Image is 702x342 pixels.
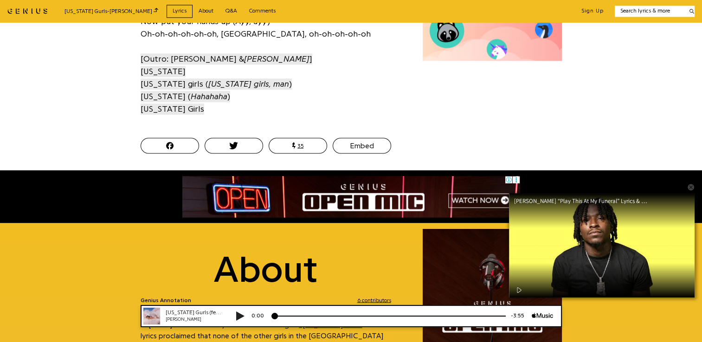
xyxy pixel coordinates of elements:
[193,5,219,17] a: About
[208,80,289,88] i: [US_STATE] girls, man
[10,3,27,19] img: 72x72bb.jpg
[141,66,292,114] span: [US_STATE] [US_STATE] girls ( ) [US_STATE] ( ) [US_STATE] Girls
[219,5,243,17] a: Q&A
[141,296,191,304] span: Genius Annotation
[581,7,604,15] button: Sign Up
[357,296,391,304] button: 6 contributors
[297,143,303,148] span: 35
[244,55,309,63] i: [PERSON_NAME]
[269,138,327,153] button: 35
[615,7,684,15] input: Search lyrics & more
[32,11,88,18] div: [PERSON_NAME]
[141,52,312,65] a: [Outro: [PERSON_NAME] &[PERSON_NAME]]
[236,17,267,25] i: Ayy, ayy
[191,92,227,101] i: Hahahaha
[182,176,520,217] iframe: Advertisement
[141,138,199,153] button: Post this Song on Facebook
[32,4,88,12] div: [US_STATE] Gurls (feat. [PERSON_NAME])
[64,6,158,15] div: [US_STATE] Gurls - [PERSON_NAME]
[141,242,391,296] h1: About
[205,138,263,153] button: Tweet this Song
[373,7,399,15] div: -3:55
[333,138,391,153] button: Embed
[514,198,658,204] div: [PERSON_NAME] “Play This At My Funeral” Lyrics & Meaning | Genius Verified
[167,5,193,17] a: Lyrics
[141,65,292,115] a: [US_STATE][US_STATE] girls ([US_STATE] girls, man)[US_STATE] (Hahahaha)[US_STATE] Girls
[141,53,312,64] span: [Outro: [PERSON_NAME] & ]
[243,5,282,17] a: Comments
